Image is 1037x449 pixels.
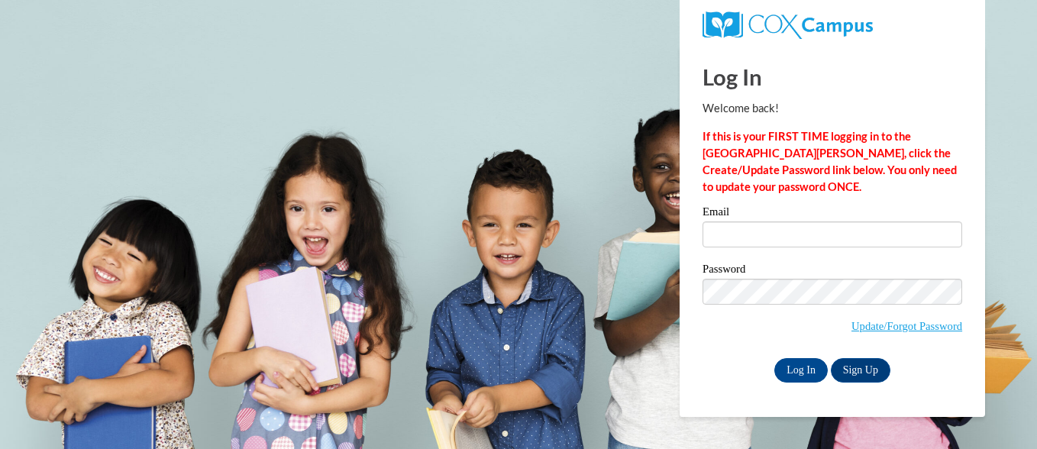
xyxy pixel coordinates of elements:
[703,100,962,117] p: Welcome back!
[774,358,828,383] input: Log In
[703,263,962,279] label: Password
[703,206,962,221] label: Email
[831,358,890,383] a: Sign Up
[703,130,957,193] strong: If this is your FIRST TIME logging in to the [GEOGRAPHIC_DATA][PERSON_NAME], click the Create/Upd...
[703,18,873,31] a: COX Campus
[703,61,962,92] h1: Log In
[851,320,962,332] a: Update/Forgot Password
[703,11,873,39] img: COX Campus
